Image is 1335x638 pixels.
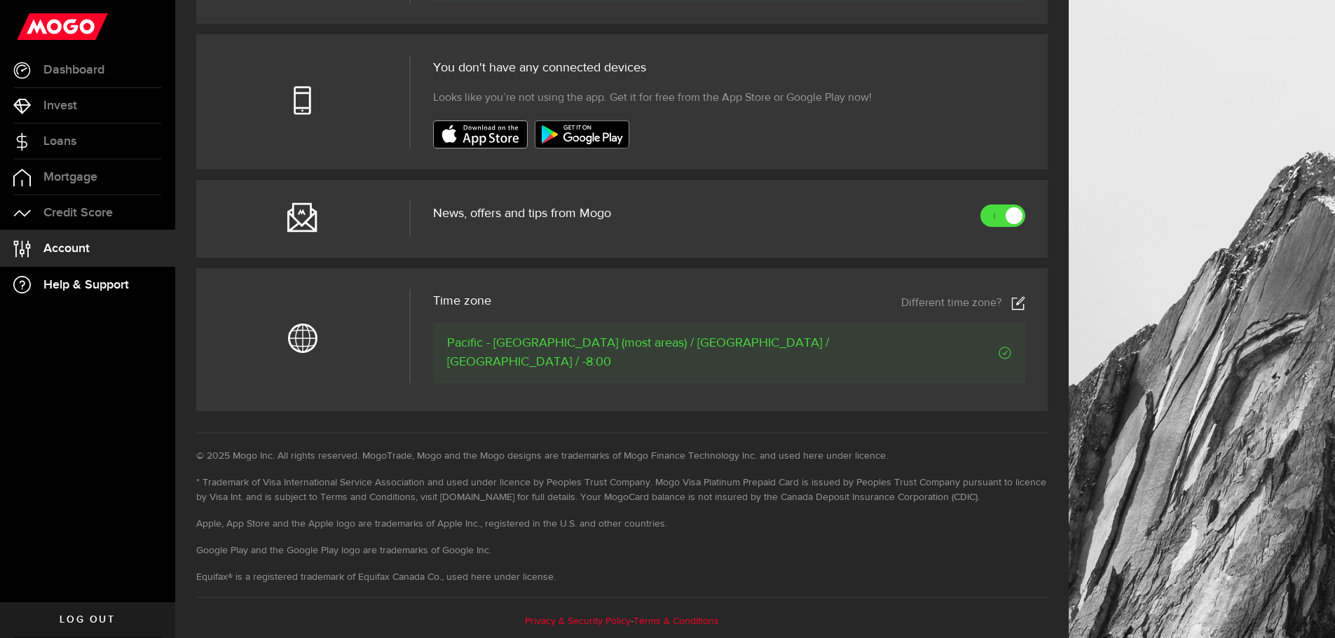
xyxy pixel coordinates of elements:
[43,99,77,112] span: Invest
[525,616,631,626] a: Privacy & Security Policy
[433,207,611,220] span: News, offers and tips from Mogo
[898,347,1011,359] span: Verified
[433,90,872,106] span: Looks like you’re not using the app. Get it for free from the App Store or Google Play now!
[43,279,129,291] span: Help & Support
[43,171,97,183] span: Mortgage
[196,597,1048,629] div: -
[196,570,1048,585] li: Equifax® is a registered trademark of Equifax Canada Co., used here under license.
[43,207,113,219] span: Credit Score
[447,334,898,372] span: Pacific - [GEOGRAPHIC_DATA] (most areas) / [GEOGRAPHIC_DATA] / [GEOGRAPHIC_DATA] / -8:00
[433,295,491,307] span: Time zone
[43,135,76,148] span: Loans
[535,120,629,148] img: badge-google-play.svg
[196,543,1048,558] li: Google Play and the Google Play logo are trademarks of Google Inc.
[901,296,1025,310] a: Different time zone?
[433,120,528,148] img: badge-app-store.svg
[60,615,115,625] span: Log out
[196,517,1048,532] li: Apple, App Store and the Apple logo are trademarks of Apple Inc., registered in the U.S. and othe...
[196,476,1048,505] li: * Trademark of Visa International Service Association and used under licence by Peoples Trust Com...
[43,64,104,76] span: Dashboard
[43,242,90,255] span: Account
[196,449,1048,464] li: © 2025 Mogo Inc. All rights reserved. MogoTrade, Mogo and the Mogo designs are trademarks of Mogo...
[433,62,646,74] span: You don't have any connected devices
[634,616,719,626] a: Terms & Conditions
